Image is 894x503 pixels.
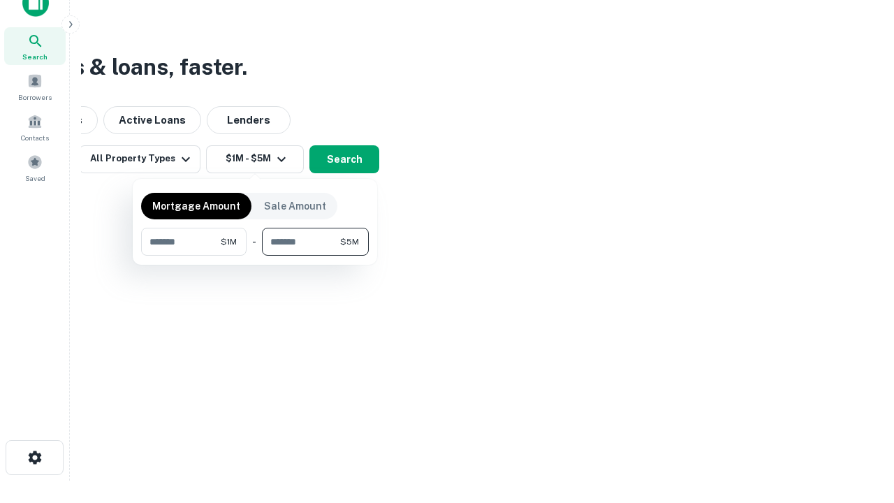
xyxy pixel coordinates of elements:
[152,198,240,214] p: Mortgage Amount
[264,198,326,214] p: Sale Amount
[252,228,256,256] div: -
[824,391,894,458] iframe: Chat Widget
[340,235,359,248] span: $5M
[221,235,237,248] span: $1M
